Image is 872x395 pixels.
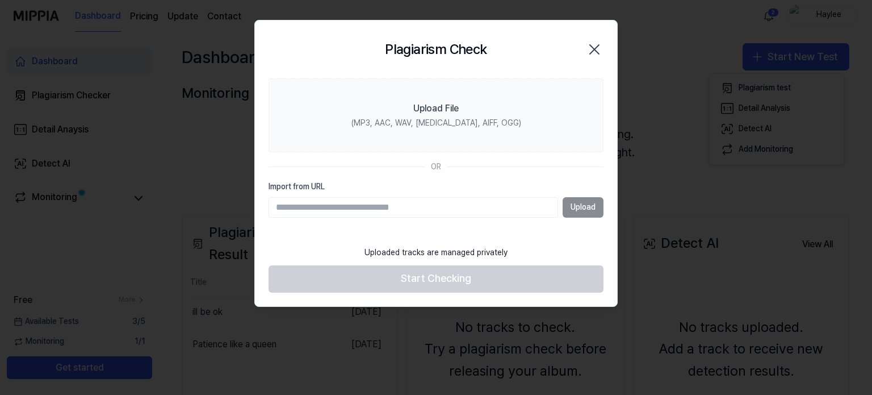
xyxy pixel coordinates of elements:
label: Import from URL [269,181,603,193]
h2: Plagiarism Check [385,39,487,60]
div: Uploaded tracks are managed privately [358,240,514,265]
div: Upload File [413,102,459,115]
div: (MP3, AAC, WAV, [MEDICAL_DATA], AIFF, OGG) [351,118,521,129]
div: OR [431,161,441,173]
